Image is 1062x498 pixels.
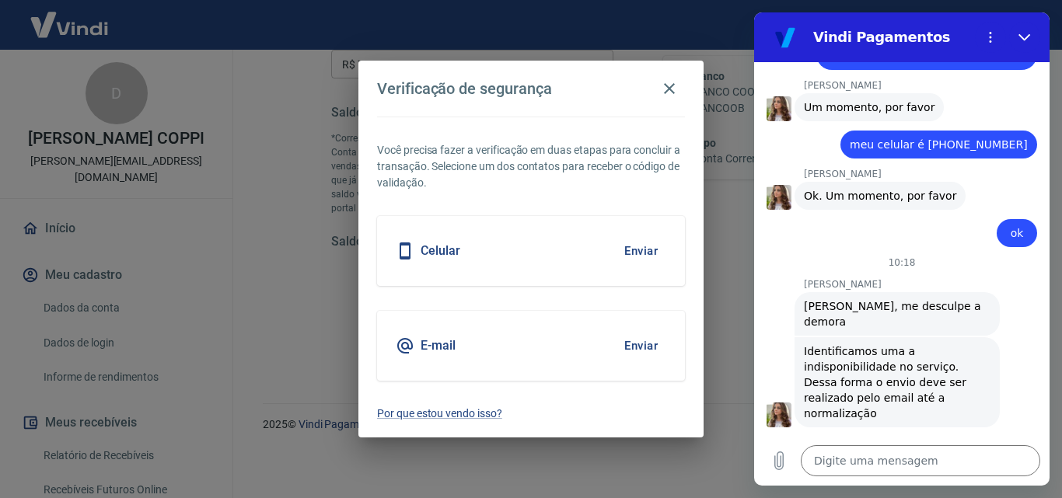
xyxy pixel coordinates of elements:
iframe: Janela de mensagens [754,12,1050,486]
h5: E-mail [421,338,456,353]
p: Você precisa fazer a verificação em duas etapas para concluir a transação. Selecione um dos conta... [377,142,685,191]
button: Enviar [616,329,666,362]
h4: Verificação de segurança [377,79,552,98]
button: Enviar [616,235,666,267]
h5: Celular [421,243,460,259]
a: Por que estou vendo isso? [377,406,685,422]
